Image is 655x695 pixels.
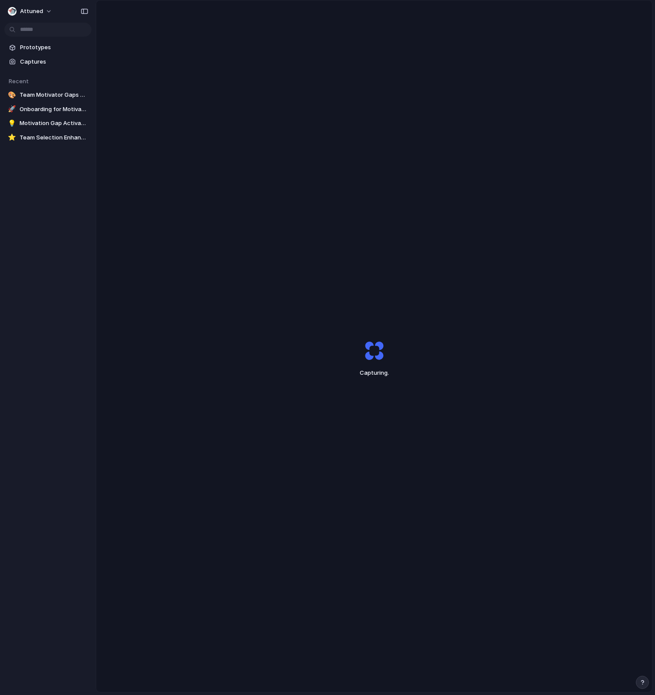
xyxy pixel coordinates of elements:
[4,55,91,68] a: Captures
[20,43,88,52] span: Prototypes
[388,369,389,376] span: .
[8,119,16,128] div: 💡
[4,103,91,116] a: 🚀Onboarding for Motivation & TalkCoach Activation
[8,133,16,142] div: ⭐
[20,119,88,128] span: Motivation Gap Activation Flow
[20,58,88,66] span: Captures
[4,4,57,18] button: Attuned
[345,369,403,377] span: Capturing
[20,133,88,142] span: Team Selection Enhancement for AI Talk Coach
[4,131,91,144] a: ⭐Team Selection Enhancement for AI Talk Coach
[8,91,16,99] div: 🎨
[9,78,29,85] span: Recent
[20,91,88,99] span: Team Motivator Gaps Visualization
[4,88,91,102] a: 🎨Team Motivator Gaps Visualization
[4,117,91,130] a: 💡Motivation Gap Activation Flow
[20,7,43,16] span: Attuned
[20,105,88,114] span: Onboarding for Motivation & TalkCoach Activation
[8,105,16,114] div: 🚀
[4,41,91,54] a: Prototypes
